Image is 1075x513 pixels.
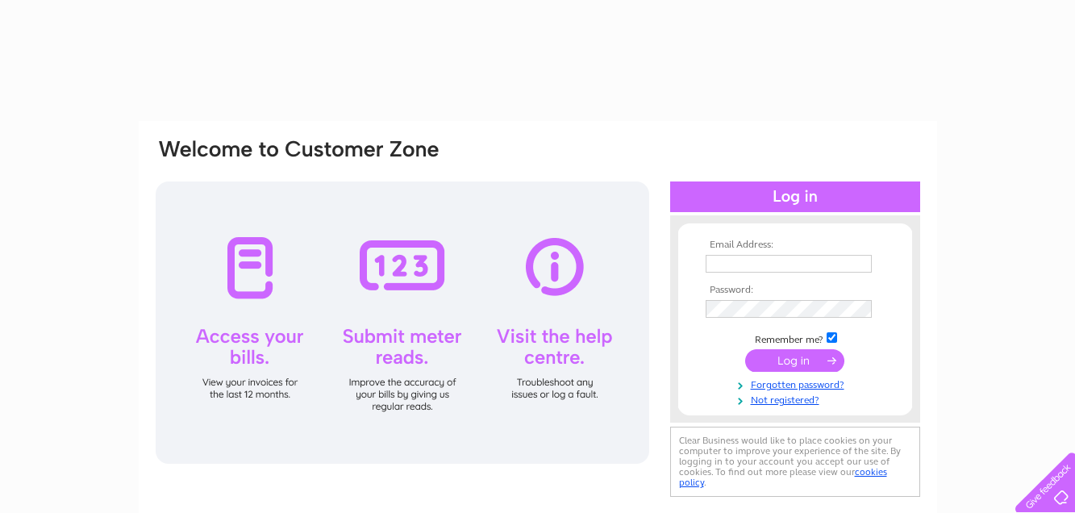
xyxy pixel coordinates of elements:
[670,427,920,497] div: Clear Business would like to place cookies on your computer to improve your experience of the sit...
[706,391,889,407] a: Not registered?
[702,240,889,251] th: Email Address:
[702,330,889,346] td: Remember me?
[706,376,889,391] a: Forgotten password?
[745,349,844,372] input: Submit
[679,466,887,488] a: cookies policy
[702,285,889,296] th: Password:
